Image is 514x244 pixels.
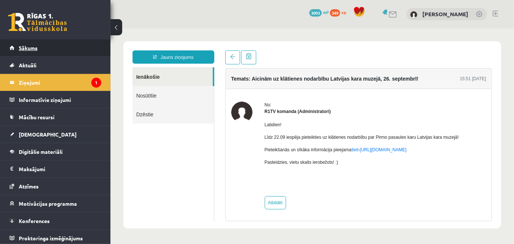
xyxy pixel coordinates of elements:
a: Atzīmes [10,178,101,195]
div: 15:51 [DATE] [349,47,376,54]
a: Nosūtītie [22,58,103,77]
img: R1TV komanda [121,73,142,95]
a: Dzēstie [22,77,103,95]
a: Atbildēt [154,168,176,181]
span: mP [323,9,329,15]
i: 1 [91,78,101,88]
span: 349 [330,9,340,17]
span: xp [341,9,346,15]
div: No: [154,73,349,80]
p: Līdz 22.09 iespēja pieteikties uz klātienes nodarbību par Pirmo pasaules karu Latvijas kara muzejā! [154,106,349,112]
p: Pasteidzies, vietu skaits ierobežots! :) [154,131,349,137]
a: Maksājumi [10,160,101,177]
span: Proktoringa izmēģinājums [19,235,83,241]
a: Konferences [10,212,101,229]
span: Motivācijas programma [19,200,77,207]
span: Mācību resursi [19,114,54,120]
a: [PERSON_NAME] [422,10,468,18]
a: Ienākošie [22,39,102,58]
a: Sākums [10,39,101,56]
h4: Temats: Aicinām uz klātienes nodarbību Latvijas kara muzejā, 26. septembrī! [121,47,308,53]
strong: R1TV komanda (Administratori) [154,81,221,86]
legend: Ziņojumi [19,74,101,91]
span: Sākums [19,45,38,51]
p: Labdien! [154,93,349,100]
span: Konferences [19,218,50,224]
span: Digitālie materiāli [19,148,63,155]
a: Rīgas 1. Tālmācības vidusskola [8,13,67,31]
a: 349 xp [330,9,350,15]
span: Atzīmes [19,183,39,190]
p: Pieteikšanās un sīkāka informācija pieejama - [154,118,349,125]
a: Aktuāli [10,57,101,74]
a: Motivācijas programma [10,195,101,212]
a: šeit [241,119,248,124]
a: [DEMOGRAPHIC_DATA] [10,126,101,143]
legend: Maksājumi [19,160,101,177]
a: 3093 mP [309,9,329,15]
span: Aktuāli [19,62,36,68]
a: [URL][DOMAIN_NAME] [249,119,296,124]
legend: Informatīvie ziņojumi [19,91,101,108]
a: Mācību resursi [10,109,101,125]
a: Digitālie materiāli [10,143,101,160]
a: Informatīvie ziņojumi [10,91,101,108]
a: Ziņojumi1 [10,74,101,91]
a: Jauns ziņojums [22,22,104,35]
img: Elise Burdikova [410,11,418,18]
span: [DEMOGRAPHIC_DATA] [19,131,77,138]
span: 3093 [309,9,322,17]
